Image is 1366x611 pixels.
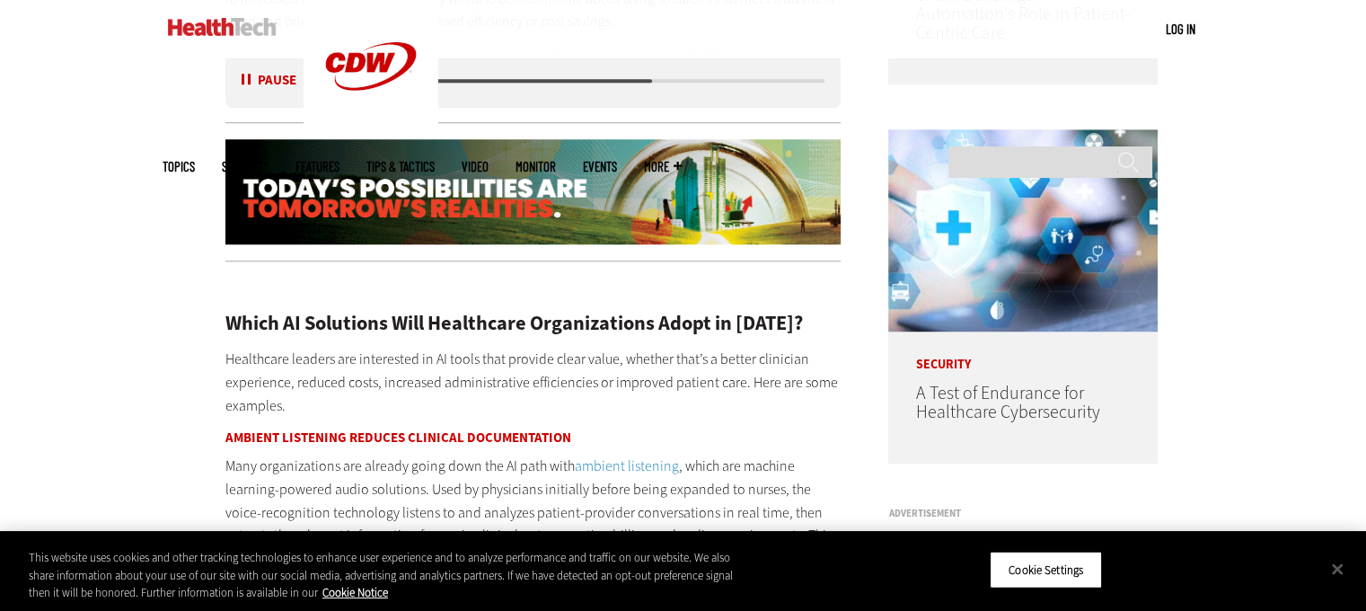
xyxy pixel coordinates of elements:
a: MonITor [516,160,556,173]
span: More [644,160,682,173]
h3: Advertisement [888,509,1158,518]
a: Log in [1166,21,1195,37]
div: User menu [1166,20,1195,39]
a: ambient listening [575,456,679,475]
div: This website uses cookies and other tracking technologies to enhance user experience and to analy... [29,549,752,602]
a: More information about your privacy [322,585,388,600]
p: Security [888,332,1158,371]
span: Topics [163,160,195,173]
a: CDW [304,119,438,137]
button: Cookie Settings [990,551,1102,589]
a: Video [462,160,489,173]
h2: Which AI Solutions Will Healthcare Organizations Adopt in [DATE]? [225,314,842,333]
a: Tips & Tactics [366,160,435,173]
h3: Ambient Listening Reduces Clinical Documentation [225,431,842,445]
a: Features [295,160,339,173]
img: Home [168,18,277,36]
span: Specialty [222,160,269,173]
p: Many organizations are already going down the AI path with , which are machine learning-powered a... [225,455,842,570]
img: Healthcare cybersecurity [888,129,1158,332]
a: A Test of Endurance for Healthcare Cybersecurity [915,381,1099,424]
p: Healthcare leaders are interested in AI tools that provide clear value, whether that’s a better c... [225,348,842,417]
a: Events [583,160,617,173]
button: Close [1318,549,1357,589]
